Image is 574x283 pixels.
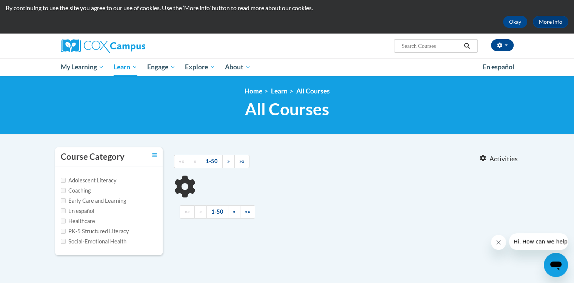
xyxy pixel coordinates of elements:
span: En español [483,63,514,71]
a: Previous [189,155,201,168]
a: Learn [109,58,142,76]
span: Learn [114,63,137,72]
a: Begining [174,155,189,168]
a: End [234,155,249,168]
span: » [227,158,230,164]
a: Next [228,205,240,219]
div: Main menu [49,58,525,76]
label: Early Care and Learning [61,197,126,205]
input: Checkbox for Options [61,219,66,223]
label: PK-5 Structured Literacy [61,227,129,236]
input: Checkbox for Options [61,239,66,244]
span: «« [185,208,190,215]
a: My Learning [56,58,109,76]
a: Next [222,155,235,168]
a: Begining [180,205,195,219]
a: Engage [142,58,180,76]
input: Checkbox for Options [61,198,66,203]
a: About [220,58,255,76]
a: Learn [271,87,288,95]
input: Search Courses [401,41,461,50]
label: Healthcare [61,217,95,225]
input: Checkbox for Options [61,208,66,213]
label: Social-Emotional Health [61,237,126,246]
input: Checkbox for Options [61,188,66,193]
button: Okay [503,16,527,28]
h3: Course Category [61,151,125,163]
p: By continuing to use the site you agree to our use of cookies. Use the ‘More info’ button to read... [6,4,568,12]
span: »» [239,158,245,164]
iframe: Close message [491,235,506,250]
span: Hi. How can we help? [5,5,61,11]
a: 1-50 [206,205,228,219]
a: Explore [180,58,220,76]
button: Search [461,41,472,50]
label: Adolescent Literacy [61,176,117,185]
button: Account Settings [491,39,514,51]
a: All Courses [296,87,330,95]
span: About [225,63,251,72]
span: «« [179,158,184,164]
span: My Learning [60,63,104,72]
span: Activities [489,155,518,163]
input: Checkbox for Options [61,229,66,234]
img: Cox Campus [61,39,145,53]
a: 1-50 [201,155,223,168]
a: En español [478,59,519,75]
label: En español [61,207,94,215]
a: End [240,205,255,219]
input: Checkbox for Options [61,178,66,183]
a: Cox Campus [61,39,204,53]
span: Explore [185,63,215,72]
iframe: Message from company [509,233,568,250]
iframe: Button to launch messaging window [544,253,568,277]
span: Engage [147,63,175,72]
a: Previous [194,205,207,219]
span: All Courses [245,99,329,119]
a: Toggle collapse [152,151,157,159]
a: Home [245,87,262,95]
label: Coaching [61,187,91,195]
a: More Info [533,16,568,28]
span: » [233,208,235,215]
span: « [199,208,202,215]
span: »» [245,208,250,215]
span: « [194,158,196,164]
